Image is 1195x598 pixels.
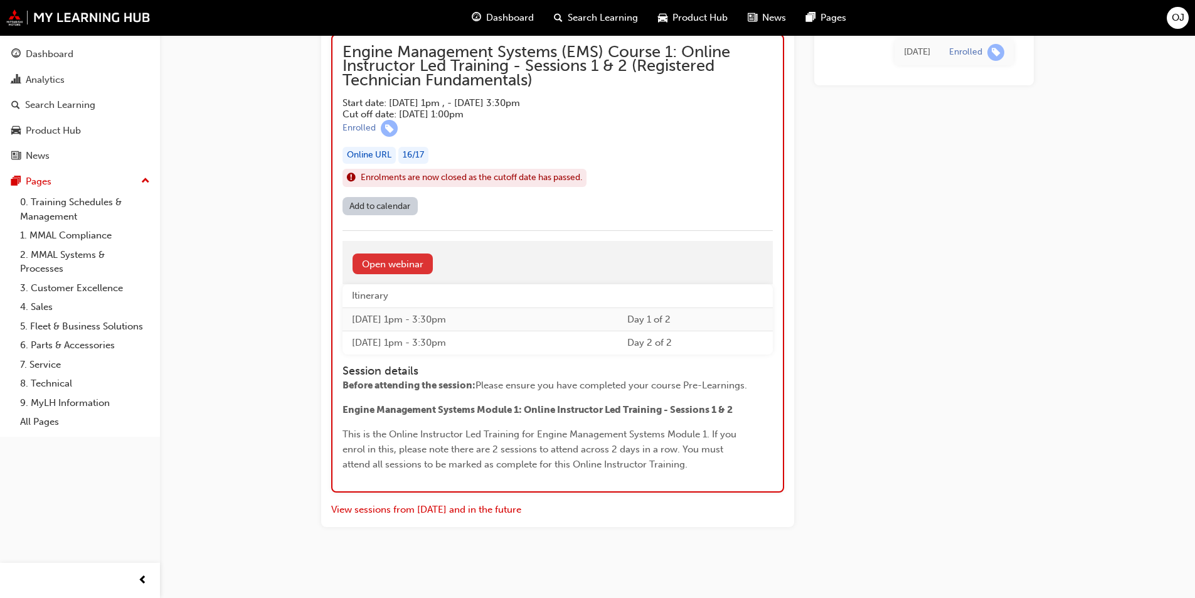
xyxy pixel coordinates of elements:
[821,11,846,25] span: Pages
[343,380,475,391] span: Before attending the session:
[1167,7,1189,29] button: OJ
[343,122,376,134] div: Enrolled
[15,374,155,393] a: 8. Technical
[618,331,773,355] td: Day 2 of 2
[343,365,750,378] h4: Session details
[618,307,773,331] td: Day 1 of 2
[648,5,738,31] a: car-iconProduct Hub
[15,226,155,245] a: 1. MMAL Compliance
[1172,11,1184,25] span: OJ
[544,5,648,31] a: search-iconSearch Learning
[5,40,155,170] button: DashboardAnalyticsSearch LearningProduct HubNews
[15,245,155,279] a: 2. MMAL Systems & Processes
[15,297,155,317] a: 4. Sales
[381,120,398,137] span: learningRecordVerb_ENROLL-icon
[5,43,155,66] a: Dashboard
[554,10,563,26] span: search-icon
[343,307,618,331] td: [DATE] 1pm - 3:30pm
[5,119,155,142] a: Product Hub
[15,317,155,336] a: 5. Fleet & Business Solutions
[26,174,51,189] div: Pages
[475,380,747,391] span: Please ensure you have completed your course Pre-Learnings.
[398,147,428,164] div: 16 / 17
[5,170,155,193] button: Pages
[15,336,155,355] a: 6. Parts & Accessories
[672,11,728,25] span: Product Hub
[462,5,544,31] a: guage-iconDashboard
[347,170,356,186] span: exclaim-icon
[343,197,418,215] a: Add to calendar
[15,393,155,413] a: 9. MyLH Information
[748,10,757,26] span: news-icon
[15,193,155,226] a: 0. Training Schedules & Management
[26,149,50,163] div: News
[738,5,796,31] a: news-iconNews
[331,503,521,517] button: View sessions from [DATE] and in the future
[343,284,618,307] th: Itinerary
[796,5,856,31] a: pages-iconPages
[6,9,151,26] img: mmal
[904,45,930,59] div: Fri Jul 18 2025 17:58:13 GMT+0930 (Australian Central Standard Time)
[343,429,739,470] span: This is the Online Instructor Led Training for Engine Management Systems Module 1. If you enrol i...
[11,75,21,86] span: chart-icon
[141,173,150,190] span: up-icon
[353,254,433,274] a: Open webinar
[343,45,773,221] button: Engine Management Systems (EMS) Course 1: Online Instructor Led Training - Sessions 1 & 2 (Regist...
[343,331,618,355] td: [DATE] 1pm - 3:30pm
[987,43,1004,60] span: learningRecordVerb_ENROLL-icon
[472,10,481,26] span: guage-icon
[762,11,786,25] span: News
[806,10,815,26] span: pages-icon
[11,49,21,60] span: guage-icon
[343,109,753,120] h5: Cut off date: [DATE] 1:00pm
[361,171,582,185] span: Enrolments are now closed as the cutoff date has passed.
[11,176,21,188] span: pages-icon
[26,73,65,87] div: Analytics
[26,124,81,138] div: Product Hub
[25,98,95,112] div: Search Learning
[5,68,155,92] a: Analytics
[15,279,155,298] a: 3. Customer Excellence
[15,412,155,432] a: All Pages
[15,355,155,375] a: 7. Service
[5,144,155,168] a: News
[949,46,982,58] div: Enrolled
[343,45,773,88] span: Engine Management Systems (EMS) Course 1: Online Instructor Led Training - Sessions 1 & 2 (Regist...
[11,100,20,111] span: search-icon
[11,151,21,162] span: news-icon
[486,11,534,25] span: Dashboard
[568,11,638,25] span: Search Learning
[11,125,21,137] span: car-icon
[343,404,733,415] span: Engine Management Systems Module 1: Online Instructor Led Training - Sessions 1 & 2
[138,573,147,589] span: prev-icon
[343,147,396,164] div: Online URL
[26,47,73,61] div: Dashboard
[5,93,155,117] a: Search Learning
[343,97,753,109] h5: Start date: [DATE] 1pm , - [DATE] 3:30pm
[658,10,667,26] span: car-icon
